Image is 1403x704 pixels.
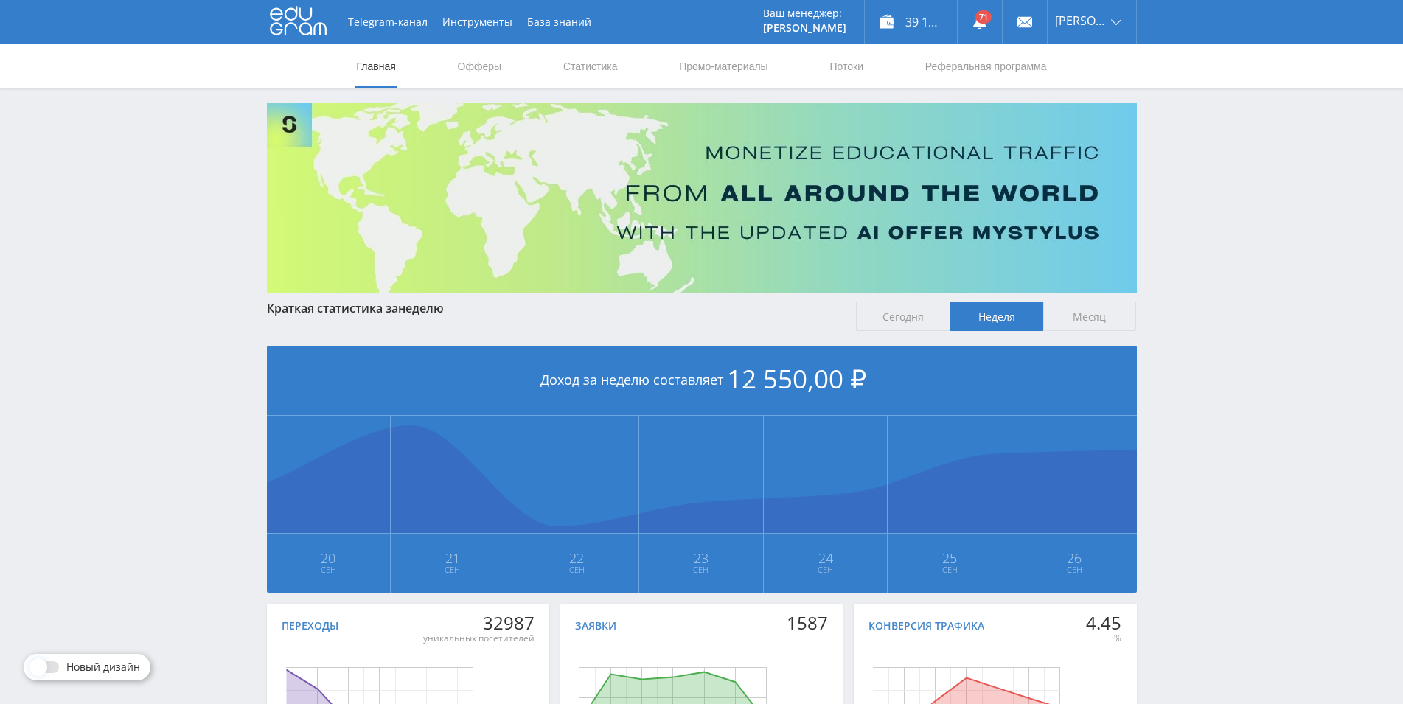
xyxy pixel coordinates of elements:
[828,44,865,88] a: Потоки
[562,44,619,88] a: Статистика
[888,564,1011,576] span: Сен
[1043,302,1137,331] span: Месяц
[787,613,828,633] div: 1587
[640,552,762,564] span: 23
[888,552,1011,564] span: 25
[1086,632,1121,644] div: %
[1055,15,1107,27] span: [PERSON_NAME]
[423,613,535,633] div: 32987
[268,564,390,576] span: Сен
[267,302,842,315] div: Краткая статистика за
[763,7,846,19] p: Ваш менеджер:
[765,564,887,576] span: Сен
[950,302,1043,331] span: Неделя
[727,361,866,396] span: 12 550,00 ₽
[1013,564,1136,576] span: Сен
[516,564,638,576] span: Сен
[516,552,638,564] span: 22
[765,552,887,564] span: 24
[678,44,769,88] a: Промо-материалы
[640,564,762,576] span: Сен
[423,632,535,644] div: уникальных посетителей
[391,552,514,564] span: 21
[456,44,504,88] a: Офферы
[66,661,140,673] span: Новый дизайн
[267,346,1137,416] div: Доход за неделю составляет
[924,44,1048,88] a: Реферальная программа
[868,620,984,632] div: Конверсия трафика
[856,302,950,331] span: Сегодня
[268,552,390,564] span: 20
[398,300,444,316] span: неделю
[391,564,514,576] span: Сен
[282,620,338,632] div: Переходы
[575,620,616,632] div: Заявки
[763,22,846,34] p: [PERSON_NAME]
[1086,613,1121,633] div: 4.45
[267,103,1137,293] img: Banner
[1013,552,1136,564] span: 26
[355,44,397,88] a: Главная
